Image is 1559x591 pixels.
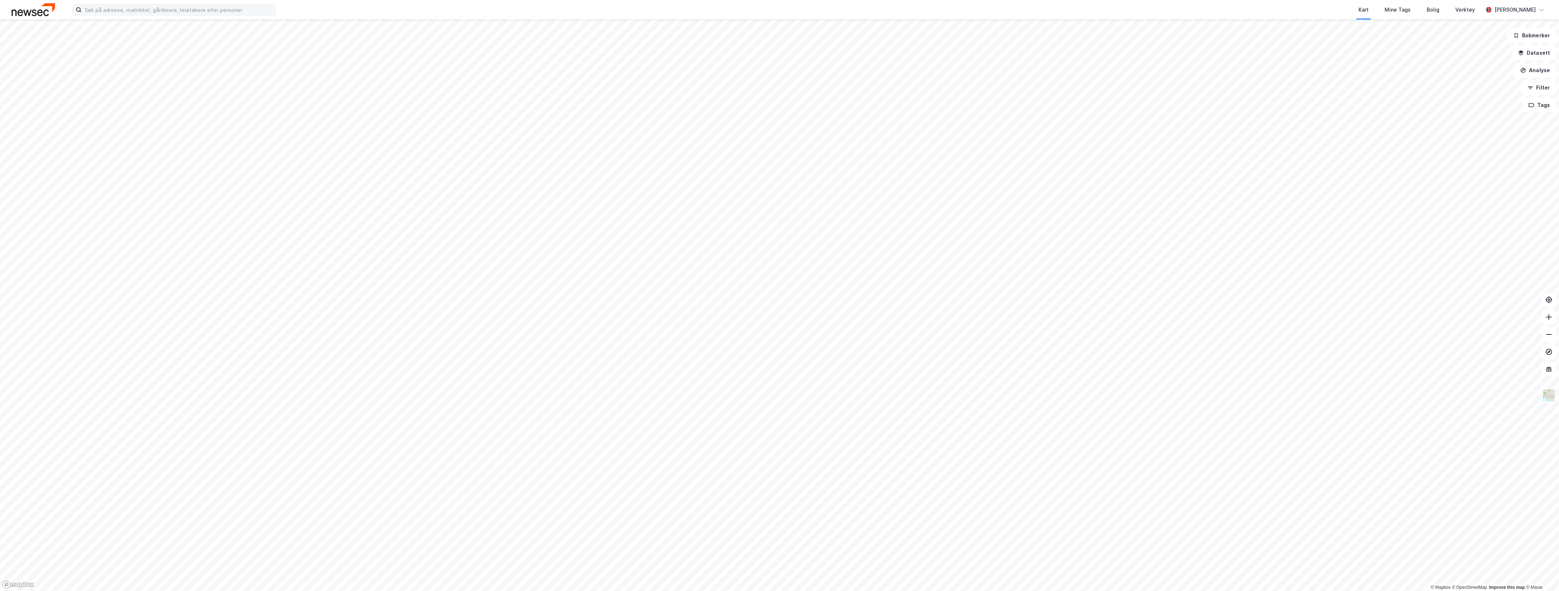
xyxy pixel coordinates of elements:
[1455,5,1475,14] div: Verktøy
[1523,556,1559,591] div: Kontrollprogram for chat
[12,3,55,16] img: newsec-logo.f6e21ccffca1b3a03d2d.png
[1507,28,1556,43] button: Bokmerker
[1521,80,1556,95] button: Filter
[2,580,34,589] a: Mapbox homepage
[82,4,275,15] input: Søk på adresse, matrikkel, gårdeiere, leietakere eller personer
[1512,46,1556,60] button: Datasett
[1452,585,1487,590] a: OpenStreetMap
[1385,5,1411,14] div: Mine Tags
[1523,556,1559,591] iframe: Chat Widget
[1522,98,1556,112] button: Tags
[1494,5,1536,14] div: [PERSON_NAME]
[1514,63,1556,78] button: Analyse
[1427,5,1439,14] div: Bolig
[1542,388,1556,402] img: Z
[1431,585,1451,590] a: Mapbox
[1489,585,1525,590] a: Improve this map
[1359,5,1369,14] div: Kart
